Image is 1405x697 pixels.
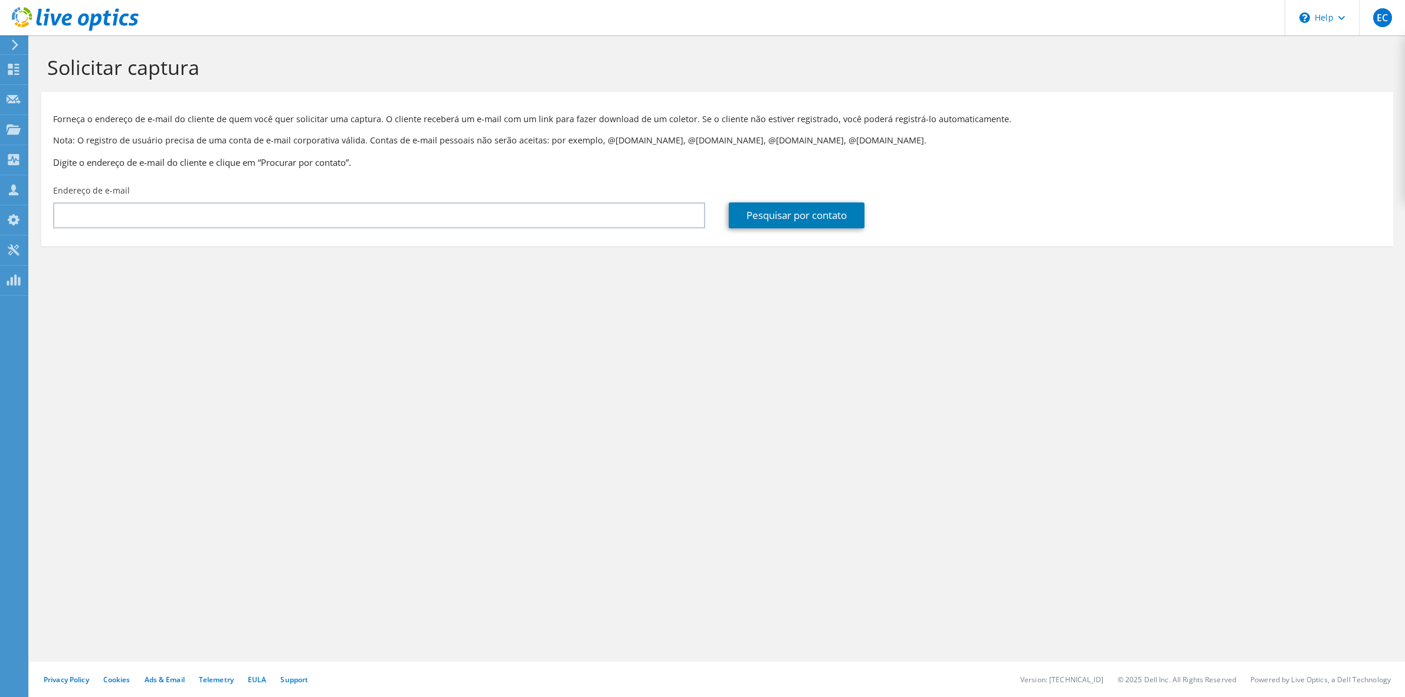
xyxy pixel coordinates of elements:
[103,675,130,685] a: Cookies
[280,675,308,685] a: Support
[145,675,185,685] a: Ads & Email
[248,675,266,685] a: EULA
[1373,8,1392,27] span: EC
[53,185,130,197] label: Endereço de e-mail
[53,134,1381,147] p: Nota: O registro de usuário precisa de uma conta de e-mail corporativa válida. Contas de e-mail p...
[729,202,864,228] a: Pesquisar por contato
[1250,675,1391,685] li: Powered by Live Optics, a Dell Technology
[53,113,1381,126] p: Forneça o endereço de e-mail do cliente de quem você quer solicitar uma captura. O cliente recebe...
[53,156,1381,169] h3: Digite o endereço de e-mail do cliente e clique em “Procurar por contato”.
[1299,12,1310,23] svg: \n
[44,675,89,685] a: Privacy Policy
[1020,675,1103,685] li: Version: [TECHNICAL_ID]
[199,675,234,685] a: Telemetry
[1118,675,1236,685] li: © 2025 Dell Inc. All Rights Reserved
[47,55,1381,80] h1: Solicitar captura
